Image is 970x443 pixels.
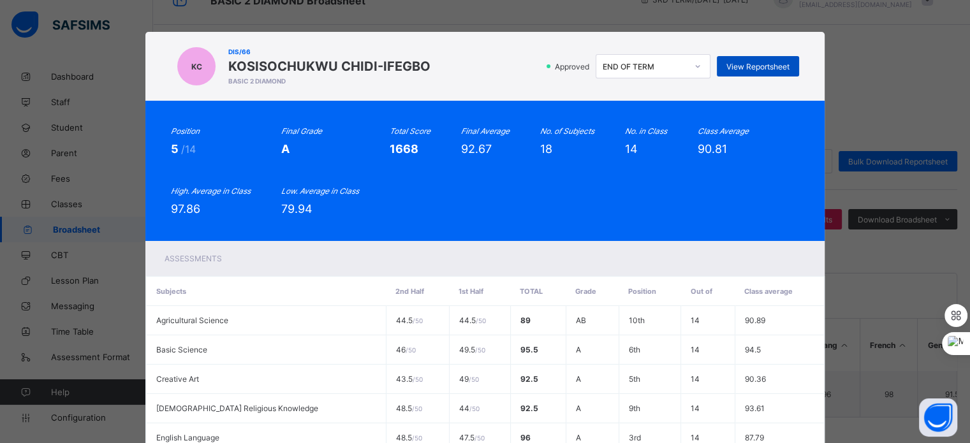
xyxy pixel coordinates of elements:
[691,374,700,384] span: 14
[228,59,430,74] span: KOSISOCHUKWU CHIDI-IFEGBO
[459,433,485,442] span: 47.5
[459,374,479,384] span: 49
[745,345,761,354] span: 94.5
[919,398,957,437] button: Open asap
[390,142,418,156] span: 1668
[181,143,196,156] span: /14
[396,374,423,384] span: 43.5
[576,403,581,413] span: A
[628,287,656,296] span: Position
[459,287,483,296] span: 1st Half
[156,316,228,325] span: Agricultural Science
[520,316,531,325] span: 89
[476,317,486,324] span: / 50
[629,316,645,325] span: 10th
[691,403,700,413] span: 14
[745,374,766,384] span: 90.36
[413,317,423,324] span: / 50
[459,316,486,325] span: 44.5
[691,345,700,354] span: 14
[576,316,586,325] span: AB
[520,374,538,384] span: 92.5
[726,62,790,71] span: View Reportsheet
[698,126,749,136] i: Class Average
[576,433,581,442] span: A
[520,433,531,442] span: 96
[412,434,422,442] span: / 50
[281,142,290,156] span: A
[412,405,422,412] span: / 50
[629,433,641,442] span: 3rd
[745,433,764,442] span: 87.79
[691,287,712,296] span: Out of
[281,202,312,215] span: 79.94
[156,345,207,354] span: Basic Science
[520,345,538,354] span: 95.5
[575,287,596,296] span: Grade
[744,287,793,296] span: Class average
[281,126,322,136] i: Final Grade
[691,433,700,442] span: 14
[576,374,581,384] span: A
[691,316,700,325] span: 14
[520,403,538,413] span: 92.5
[474,434,485,442] span: / 50
[469,375,479,383] span: / 50
[156,374,199,384] span: Creative Art
[576,345,581,354] span: A
[629,374,640,384] span: 5th
[520,287,543,296] span: Total
[171,126,200,136] i: Position
[469,405,480,412] span: / 50
[228,77,430,85] span: BASIC 2 DIAMOND
[171,202,200,215] span: 97.86
[554,62,593,71] span: Approved
[191,62,202,71] span: KC
[396,345,416,354] span: 46
[745,316,765,325] span: 90.89
[171,142,181,156] span: 5
[459,345,485,354] span: 49.5
[390,126,430,136] i: Total Score
[540,142,552,156] span: 18
[603,62,687,71] div: END OF TERM
[629,403,640,413] span: 9th
[745,403,765,413] span: 93.61
[461,142,492,156] span: 92.67
[459,403,480,413] span: 44
[406,346,416,354] span: / 50
[156,287,186,296] span: Subjects
[171,186,251,196] i: High. Average in Class
[698,142,727,156] span: 90.81
[165,254,222,263] span: Assessments
[540,126,594,136] i: No. of Subjects
[625,126,667,136] i: No. in Class
[395,287,424,296] span: 2nd Half
[281,186,359,196] i: Low. Average in Class
[475,346,485,354] span: / 50
[461,126,510,136] i: Final Average
[228,48,430,55] span: DIS/66
[629,345,640,354] span: 6th
[156,403,318,413] span: [DEMOGRAPHIC_DATA] Religious Knowledge
[413,375,423,383] span: / 50
[396,316,423,325] span: 44.5
[625,142,638,156] span: 14
[396,403,422,413] span: 48.5
[396,433,422,442] span: 48.5
[156,433,219,442] span: English Language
